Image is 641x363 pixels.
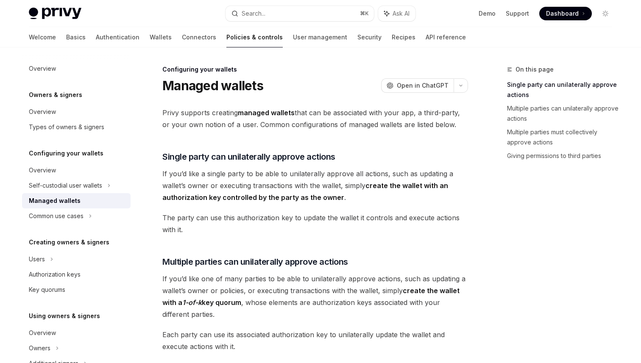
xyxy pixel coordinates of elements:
a: Recipes [392,27,415,47]
div: Search... [242,8,265,19]
div: Overview [29,165,56,175]
a: Key quorums [22,282,131,297]
a: Giving permissions to third parties [507,149,619,163]
a: Overview [22,104,131,119]
span: Multiple parties can unilaterally approve actions [162,256,348,268]
span: Each party can use its associated authorization key to unilaterally update the wallet and execute... [162,329,468,352]
a: Authorization keys [22,267,131,282]
div: Authorization keys [29,269,81,280]
a: Overview [22,163,131,178]
h5: Owners & signers [29,90,82,100]
button: Search...⌘K [226,6,374,21]
a: Single party can unilaterally approve actions [507,78,619,102]
a: Authentication [96,27,139,47]
a: Security [357,27,382,47]
div: Self-custodial user wallets [29,180,102,191]
div: Overview [29,107,56,117]
span: Ask AI [393,9,410,18]
span: The party can use this authorization key to update the wallet it controls and execute actions wit... [162,212,468,236]
button: Toggle dark mode [599,7,612,20]
a: Connectors [182,27,216,47]
a: Wallets [150,27,172,47]
a: Support [506,9,529,18]
div: Managed wallets [29,196,81,206]
a: Dashboard [539,7,592,20]
div: Key quorums [29,285,65,295]
span: Open in ChatGPT [397,81,449,90]
span: Dashboard [546,9,579,18]
h5: Using owners & signers [29,311,100,321]
strong: managed wallets [238,108,295,117]
a: Demo [479,9,496,18]
a: Welcome [29,27,56,47]
h5: Configuring your wallets [29,148,103,158]
a: Multiple parties can unilaterally approve actions [507,102,619,125]
h5: Creating owners & signers [29,237,109,247]
span: ⌘ K [360,10,369,17]
img: light logo [29,8,81,19]
div: Types of owners & signers [29,122,104,132]
button: Ask AI [378,6,415,21]
a: Managed wallets [22,193,131,208]
div: Common use cases [29,211,84,221]
span: Single party can unilaterally approve actions [162,151,335,163]
a: Policies & controls [226,27,283,47]
a: Overview [22,325,131,341]
a: Multiple parties must collectively approve actions [507,125,619,149]
button: Open in ChatGPT [381,78,454,93]
a: User management [293,27,347,47]
div: Configuring your wallets [162,65,468,74]
span: If you’d like a single party to be able to unilaterally approve all actions, such as updating a w... [162,168,468,203]
a: API reference [426,27,466,47]
span: Privy supports creating that can be associated with your app, a third-party, or your own notion o... [162,107,468,130]
a: Types of owners & signers [22,119,131,135]
div: Users [29,254,45,264]
a: Basics [66,27,86,47]
div: Owners [29,343,50,353]
span: On this page [516,64,554,75]
div: Overview [29,64,56,74]
div: Overview [29,328,56,338]
span: If you’d like one of many parties to be able to unilaterally approve actions, such as updating a ... [162,273,468,320]
a: Overview [22,61,131,76]
h1: Managed wallets [162,78,263,93]
em: 1-of-k [182,298,202,307]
